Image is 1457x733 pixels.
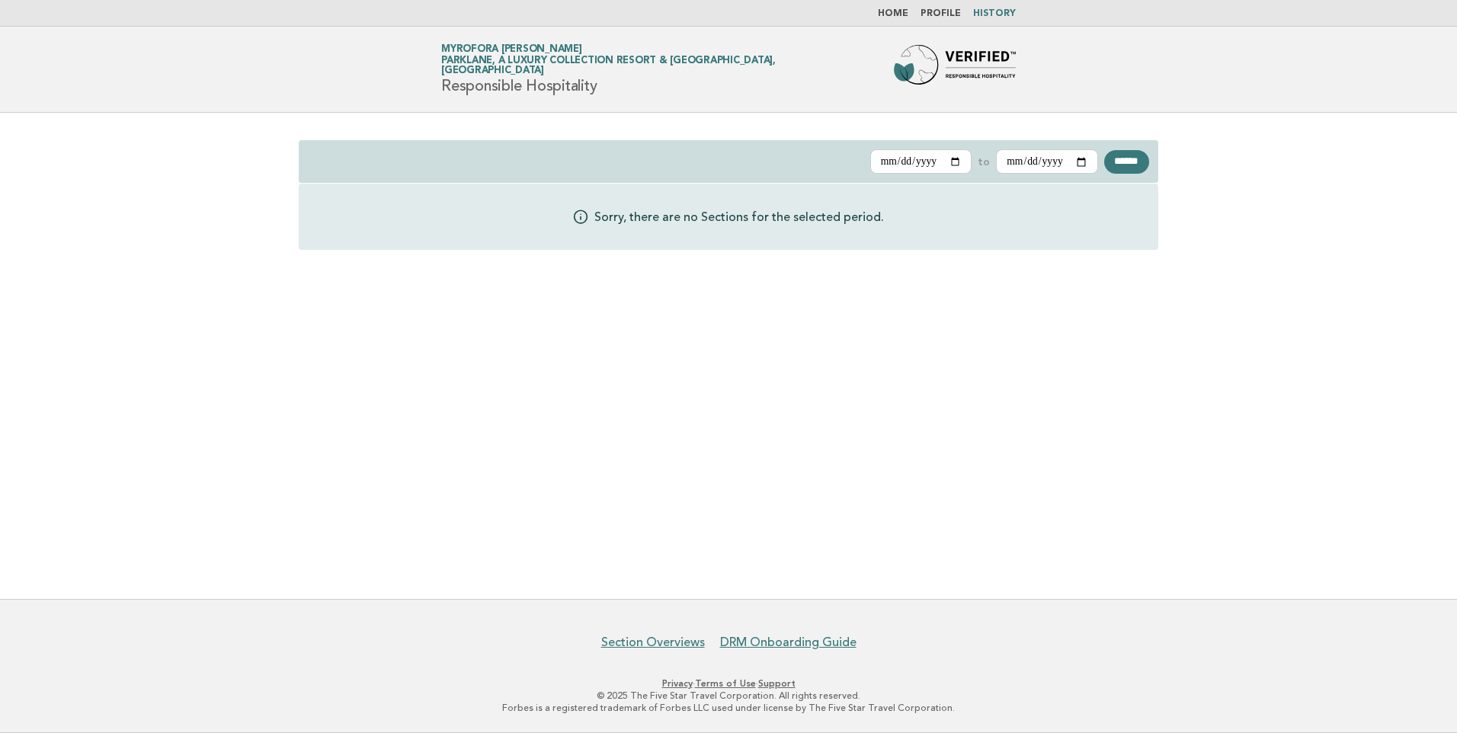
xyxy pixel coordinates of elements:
a: Section Overviews [601,635,705,650]
a: Myrofora [PERSON_NAME]Parklane, a Luxury Collection Resort & [GEOGRAPHIC_DATA], [GEOGRAPHIC_DATA] [441,44,869,75]
label: to [978,155,990,168]
span: Parklane, a Luxury Collection Resort & [GEOGRAPHIC_DATA], [GEOGRAPHIC_DATA] [441,56,869,76]
img: Forbes Travel Guide [894,45,1016,94]
a: Privacy [662,678,693,689]
p: Sorry, there are no Sections for the selected period. [594,208,884,226]
p: Forbes is a registered trademark of Forbes LLC used under license by The Five Star Travel Corpora... [262,702,1195,714]
a: Support [758,678,796,689]
p: © 2025 The Five Star Travel Corporation. All rights reserved. [262,690,1195,702]
a: Terms of Use [695,678,756,689]
a: Profile [921,9,961,18]
h1: Responsible Hospitality [441,45,869,94]
a: Home [878,9,908,18]
a: History [973,9,1016,18]
p: · · [262,677,1195,690]
a: DRM Onboarding Guide [720,635,857,650]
